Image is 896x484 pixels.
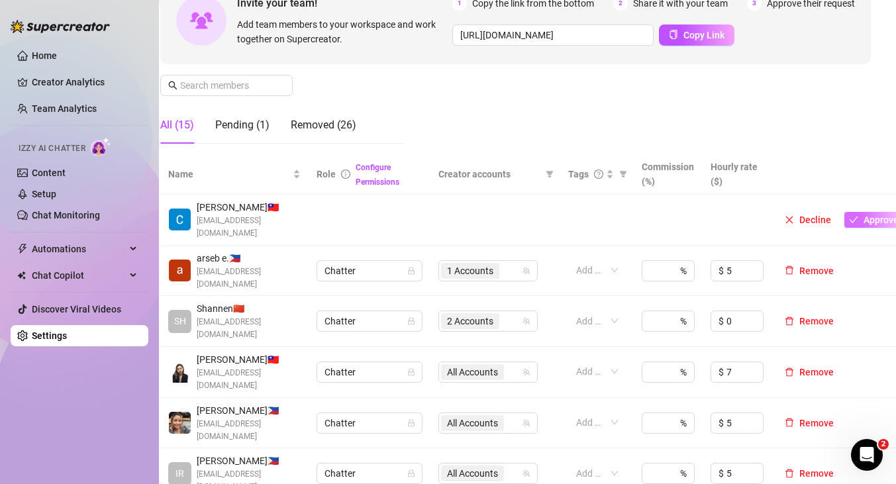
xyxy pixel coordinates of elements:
[441,313,499,329] span: 2 Accounts
[799,367,834,377] span: Remove
[197,352,301,367] span: [PERSON_NAME] 🇹🇼
[324,311,415,331] span: Chatter
[356,163,399,187] a: Configure Permissions
[441,415,504,431] span: All Accounts
[237,17,447,46] span: Add team members to your workspace and work together on Supercreator.
[197,418,301,443] span: [EMAIL_ADDRESS][DOMAIN_NAME]
[197,403,301,418] span: [PERSON_NAME] 🇵🇭
[407,317,415,325] span: lock
[799,316,834,326] span: Remove
[447,416,498,430] span: All Accounts
[407,267,415,275] span: lock
[785,418,794,427] span: delete
[160,154,309,195] th: Name
[324,413,415,433] span: Chatter
[32,189,56,199] a: Setup
[779,212,836,228] button: Decline
[785,215,794,224] span: close
[779,263,839,279] button: Remove
[634,154,703,195] th: Commission (%)
[407,368,415,376] span: lock
[703,154,772,195] th: Hourly rate ($)
[594,169,603,179] span: question-circle
[438,167,540,181] span: Creator accounts
[447,365,498,379] span: All Accounts
[785,316,794,326] span: delete
[799,215,831,225] span: Decline
[32,168,66,178] a: Content
[291,117,356,133] div: Removed (26)
[779,364,839,380] button: Remove
[441,263,499,279] span: 1 Accounts
[799,468,834,479] span: Remove
[447,264,493,278] span: 1 Accounts
[785,469,794,478] span: delete
[32,330,67,341] a: Settings
[32,304,121,315] a: Discover Viral Videos
[779,415,839,431] button: Remove
[169,260,191,281] img: arseb eltanal
[17,244,28,254] span: thunderbolt
[659,24,734,46] button: Copy Link
[785,367,794,377] span: delete
[523,469,530,477] span: team
[683,30,724,40] span: Copy Link
[878,439,889,450] span: 2
[779,313,839,329] button: Remove
[175,466,184,481] span: IR
[543,164,556,184] span: filter
[19,142,85,155] span: Izzy AI Chatter
[32,72,138,93] a: Creator Analytics
[11,20,110,33] img: logo-BBDzfeDw.svg
[168,81,177,90] span: search
[32,50,57,61] a: Home
[197,266,301,291] span: [EMAIL_ADDRESS][DOMAIN_NAME]
[197,454,301,468] span: [PERSON_NAME] 🇵🇭
[799,266,834,276] span: Remove
[324,463,415,483] span: Chatter
[160,117,194,133] div: All (15)
[32,103,97,114] a: Team Analytics
[215,117,270,133] div: Pending (1)
[197,316,301,341] span: [EMAIL_ADDRESS][DOMAIN_NAME]
[169,209,191,230] img: Camille De Guzman
[197,301,301,316] span: Shannen 🇨🇳
[197,215,301,240] span: [EMAIL_ADDRESS][DOMAIN_NAME]
[523,419,530,427] span: team
[324,261,415,281] span: Chatter
[523,267,530,275] span: team
[407,469,415,477] span: lock
[197,200,301,215] span: [PERSON_NAME] 🇹🇼
[91,137,111,156] img: AI Chatter
[785,266,794,275] span: delete
[197,367,301,392] span: [EMAIL_ADDRESS][DOMAIN_NAME]
[180,78,274,93] input: Search members
[619,170,627,178] span: filter
[799,418,834,428] span: Remove
[447,466,498,481] span: All Accounts
[317,169,336,179] span: Role
[779,465,839,481] button: Remove
[568,167,589,181] span: Tags
[174,314,186,328] span: SH
[17,271,26,280] img: Chat Copilot
[669,30,678,39] span: copy
[546,170,554,178] span: filter
[169,361,191,383] img: Jorine Kate Daraway
[32,265,126,286] span: Chat Copilot
[851,439,883,471] iframe: Intercom live chat
[32,238,126,260] span: Automations
[169,412,191,434] img: kaori takimoto
[849,215,858,224] span: check
[441,465,504,481] span: All Accounts
[523,317,530,325] span: team
[324,362,415,382] span: Chatter
[197,251,301,266] span: arseb e. 🇵🇭
[341,169,350,179] span: info-circle
[523,368,530,376] span: team
[447,314,493,328] span: 2 Accounts
[168,167,290,181] span: Name
[441,364,504,380] span: All Accounts
[617,164,630,184] span: filter
[32,210,100,220] a: Chat Monitoring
